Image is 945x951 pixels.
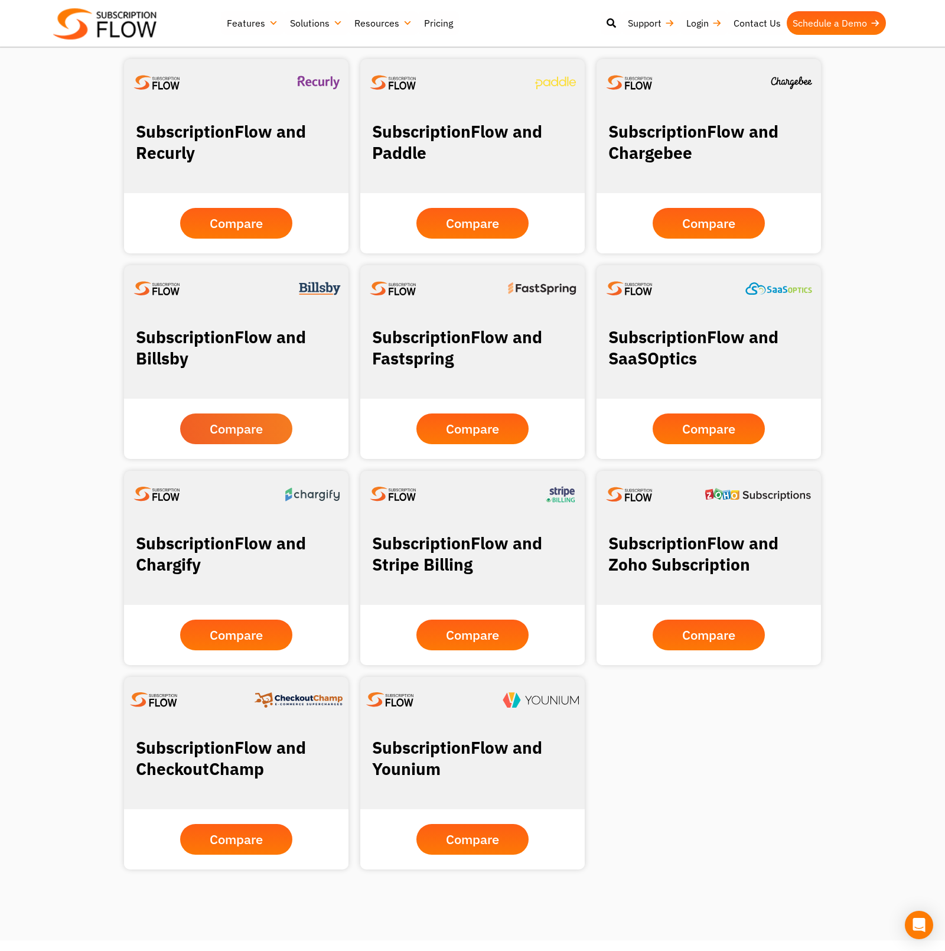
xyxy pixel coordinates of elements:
[372,327,573,369] h3: SubscriptionFlow and Fastspring
[136,737,337,780] h3: SubscriptionFlow and CheckoutChamp
[221,11,284,35] a: Features
[682,628,735,641] span: Compare
[130,486,343,503] img: Compare-chargfiy
[416,620,529,650] a: Compare
[446,422,499,435] span: Compare
[372,121,573,164] h3: SubscriptionFlow and Paddle
[366,486,579,503] img: Compare-Stripe-billing
[130,74,343,92] img: Compare-Recurly
[180,824,292,855] a: Compare
[210,422,263,435] span: Compare
[608,327,809,369] h3: SubscriptionFlow and SaaSOptics
[608,121,809,164] h3: SubscriptionFlow and Chargebee
[180,620,292,650] a: Compare
[653,413,765,444] a: Compare
[787,11,886,35] a: Schedule a Demo
[372,533,573,575] h3: SubscriptionFlow and Stripe Billing
[366,74,579,92] img: Compare-Paddle
[905,911,933,939] div: Open Intercom Messenger
[284,11,348,35] a: Solutions
[136,533,337,575] h3: SubscriptionFlow and Chargify
[53,8,157,40] img: Subscriptionflow
[136,121,337,164] h3: SubscriptionFlow and Recurly
[180,208,292,239] a: Compare
[418,11,459,35] a: Pricing
[130,280,343,298] img: Compare-Billsby
[366,280,579,298] img: Compare-FastSpring
[348,11,418,35] a: Resources
[608,533,809,575] h3: SubscriptionFlow and Zoho Subscription
[602,74,815,92] img: Compare-Chargebee
[210,628,263,641] span: Compare
[416,208,529,239] a: Compare
[682,422,735,435] span: Compare
[446,628,499,641] span: Compare
[653,208,765,239] a: Compare
[602,486,815,503] img: Compare-Zoho
[416,824,529,855] a: Compare
[136,327,337,369] h3: SubscriptionFlow and Billsby
[682,217,735,230] span: Compare
[653,620,765,650] a: Compare
[622,11,680,35] a: Support
[680,11,728,35] a: Login
[602,280,815,298] img: Compare-SaaSoptics
[416,413,529,444] a: Compare
[372,737,573,780] h3: SubscriptionFlow and Younium
[180,413,292,444] a: Compare
[210,833,263,846] span: Compare
[446,833,499,846] span: Compare
[728,11,787,35] a: Contact Us
[366,692,579,708] img: Compare-Youniumm
[446,217,499,230] span: Compare
[210,217,263,230] span: Compare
